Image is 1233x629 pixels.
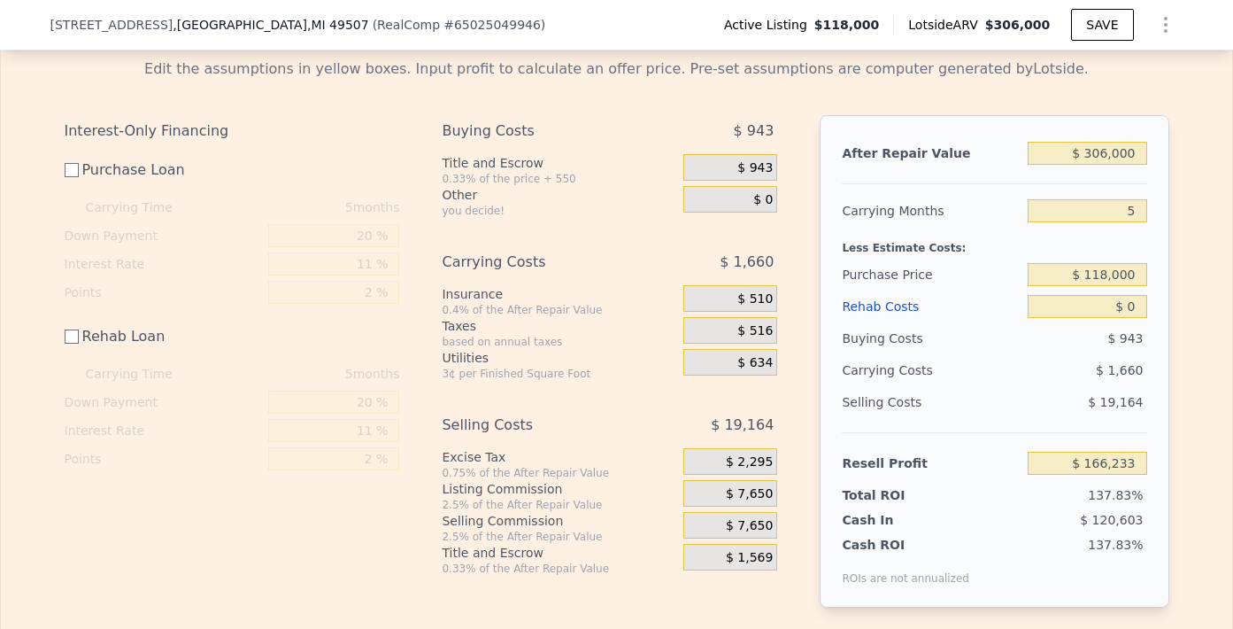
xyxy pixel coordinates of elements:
[711,409,774,441] span: $ 19,164
[442,115,639,147] div: Buying Costs
[442,154,676,172] div: Title and Escrow
[842,386,1021,418] div: Selling Costs
[442,530,676,544] div: 2.5% of the After Repair Value
[442,562,676,576] div: 0.33% of the After Repair Value
[377,18,440,32] span: RealComp
[307,18,369,32] span: , MI 49507
[65,250,262,278] div: Interest Rate
[737,355,773,371] span: $ 634
[373,16,546,34] div: ( )
[726,518,773,534] span: $ 7,650
[442,335,676,349] div: based on annual taxes
[442,172,676,186] div: 0.33% of the price + 550
[65,278,262,307] div: Points
[1096,363,1143,377] span: $ 1,660
[842,354,952,386] div: Carrying Costs
[442,409,639,441] div: Selling Costs
[65,321,262,353] label: Rehab Loan
[65,115,400,147] div: Interest-Only Financing
[442,303,676,317] div: 0.4% of the After Repair Value
[50,16,173,34] span: [STREET_ADDRESS]
[737,291,773,307] span: $ 510
[908,16,984,34] span: Lotside ARV
[1071,9,1133,41] button: SAVE
[724,16,814,34] span: Active Listing
[173,16,368,34] span: , [GEOGRAPHIC_DATA]
[442,466,676,480] div: 0.75% of the After Repair Value
[842,511,952,529] div: Cash In
[442,204,676,218] div: you decide!
[65,416,262,445] div: Interest Rate
[442,544,676,562] div: Title and Escrow
[726,486,773,502] span: $ 7,650
[737,323,773,339] span: $ 516
[1088,488,1143,502] span: 137.83%
[442,498,676,512] div: 2.5% of the After Repair Value
[86,193,201,221] div: Carrying Time
[65,154,262,186] label: Purchase Loan
[65,58,1169,80] div: Edit the assumptions in yellow boxes. Input profit to calculate an offer price. Pre-set assumptio...
[842,291,1021,322] div: Rehab Costs
[442,367,676,381] div: 3¢ per Finished Square Foot
[208,360,400,388] div: 5 months
[442,448,676,466] div: Excise Tax
[842,554,969,586] div: ROIs are not annualized
[65,445,262,473] div: Points
[65,388,262,416] div: Down Payment
[737,160,773,176] span: $ 943
[842,322,1021,354] div: Buying Costs
[442,512,676,530] div: Selling Commission
[842,227,1146,259] div: Less Estimate Costs:
[1088,538,1143,552] span: 137.83%
[842,536,969,554] div: Cash ROI
[842,195,1021,227] div: Carrying Months
[734,115,774,147] span: $ 943
[753,192,773,208] span: $ 0
[86,360,201,388] div: Carrying Time
[720,246,774,278] span: $ 1,660
[985,18,1051,32] span: $306,000
[1088,395,1143,409] span: $ 19,164
[442,186,676,204] div: Other
[842,486,952,504] div: Total ROI
[1107,331,1143,346] span: $ 943
[442,480,676,498] div: Listing Commission
[442,285,676,303] div: Insurance
[842,137,1021,169] div: After Repair Value
[726,550,773,566] span: $ 1,569
[842,259,1021,291] div: Purchase Price
[65,163,79,177] input: Purchase Loan
[65,330,79,344] input: Rehab Loan
[442,246,639,278] div: Carrying Costs
[65,221,262,250] div: Down Payment
[1148,7,1183,43] button: Show Options
[442,317,676,335] div: Taxes
[442,349,676,367] div: Utilities
[208,193,400,221] div: 5 months
[842,447,1021,479] div: Resell Profit
[726,454,773,470] span: $ 2,295
[1080,513,1143,527] span: $ 120,603
[814,16,880,34] span: $118,000
[443,18,541,32] span: # 65025049946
